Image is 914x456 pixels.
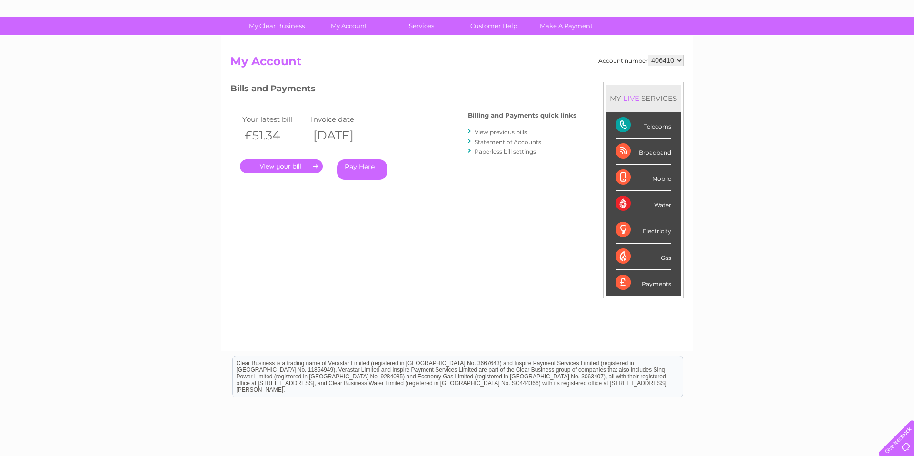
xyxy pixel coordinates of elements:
div: Clear Business is a trading name of Verastar Limited (registered in [GEOGRAPHIC_DATA] No. 3667643... [233,5,683,46]
h3: Bills and Payments [230,82,576,99]
div: Payments [616,270,671,296]
th: [DATE] [308,126,377,145]
div: Gas [616,244,671,270]
a: . [240,159,323,173]
td: Your latest bill [240,113,308,126]
a: Telecoms [797,40,825,48]
td: Invoice date [308,113,377,126]
div: Mobile [616,165,671,191]
a: 0333 014 3131 [735,5,800,17]
div: LIVE [621,94,641,103]
a: Paperless bill settings [475,148,536,155]
a: Services [382,17,461,35]
a: Pay Here [337,159,387,180]
div: Broadband [616,139,671,165]
a: Blog [831,40,845,48]
div: Telecoms [616,112,671,139]
a: Energy [770,40,791,48]
div: Electricity [616,217,671,243]
img: logo.png [32,25,80,54]
a: Customer Help [455,17,533,35]
div: Water [616,191,671,217]
a: My Account [310,17,388,35]
a: View previous bills [475,129,527,136]
a: Statement of Accounts [475,139,541,146]
h4: Billing and Payments quick links [468,112,576,119]
div: MY SERVICES [606,85,681,112]
a: Log out [883,40,905,48]
a: My Clear Business [238,17,316,35]
a: Water [746,40,765,48]
h2: My Account [230,55,684,73]
th: £51.34 [240,126,308,145]
a: Contact [851,40,874,48]
a: Make A Payment [527,17,606,35]
div: Account number [598,55,684,66]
